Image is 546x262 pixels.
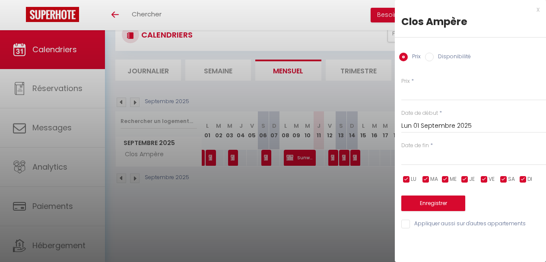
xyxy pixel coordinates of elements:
label: Prix [401,77,410,85]
span: DI [527,175,532,183]
span: MA [430,175,438,183]
div: Clos Ampère [401,15,540,28]
label: Date de fin [401,142,429,150]
span: JE [469,175,475,183]
span: SA [508,175,515,183]
button: Ouvrir le widget de chat LiveChat [7,3,33,29]
iframe: Chat [509,223,540,256]
div: x [395,4,540,15]
button: Enregistrer [401,196,465,211]
label: Date de début [401,109,438,117]
span: VE [489,175,495,183]
label: Disponibilité [434,53,471,62]
label: Prix [408,53,421,62]
span: LU [411,175,416,183]
span: ME [450,175,457,183]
